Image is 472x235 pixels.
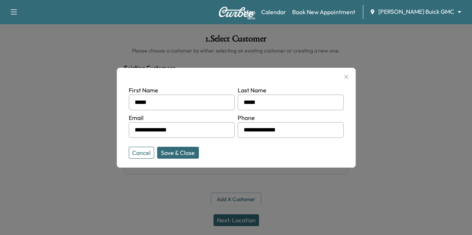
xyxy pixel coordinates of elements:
[129,147,154,159] button: Cancel
[261,7,286,16] a: Calendar
[292,7,355,16] a: Book New Appointment
[378,7,454,16] span: [PERSON_NAME] Buick GMC
[129,86,158,94] label: First Name
[244,7,255,16] a: MapBeta
[238,86,266,94] label: Last Name
[247,15,255,21] div: Beta
[218,7,254,17] img: Curbee Logo
[129,114,144,121] label: Email
[238,114,255,121] label: Phone
[157,147,199,159] button: Save & Close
